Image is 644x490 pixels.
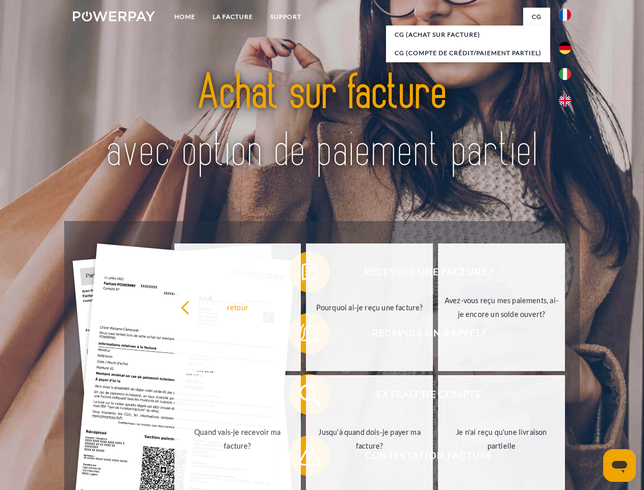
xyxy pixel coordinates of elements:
div: Jusqu'à quand dois-je payer ma facture? [312,425,427,453]
div: Pourquoi ai-je reçu une facture? [312,300,427,314]
a: Avez-vous reçu mes paiements, ai-je encore un solde ouvert? [438,243,565,371]
img: it [559,68,571,80]
img: de [559,42,571,54]
a: Support [262,8,310,26]
div: Quand vais-je recevoir ma facture? [181,425,295,453]
img: title-powerpay_fr.svg [97,49,547,195]
div: Je n'ai reçu qu'une livraison partielle [444,425,559,453]
img: logo-powerpay-white.svg [73,11,155,21]
a: LA FACTURE [204,8,262,26]
a: CG (Compte de crédit/paiement partiel) [386,44,550,62]
div: retour [181,300,295,314]
a: CG [523,8,550,26]
a: CG (achat sur facture) [386,26,550,44]
img: en [559,94,571,107]
iframe: Bouton de lancement de la fenêtre de messagerie [603,449,636,482]
a: Home [166,8,204,26]
img: fr [559,9,571,21]
div: Avez-vous reçu mes paiements, ai-je encore un solde ouvert? [444,293,559,321]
